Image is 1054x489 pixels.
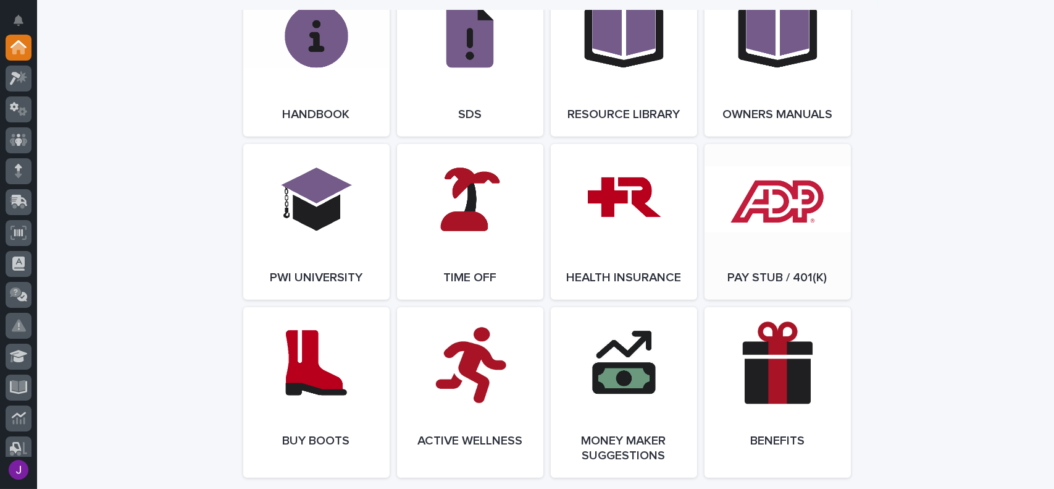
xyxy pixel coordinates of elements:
[705,307,851,478] a: Benefits
[15,15,31,35] div: Notifications
[6,457,31,483] button: users-avatar
[551,307,697,478] a: Money Maker Suggestions
[397,307,543,478] a: Active Wellness
[6,7,31,33] button: Notifications
[243,144,390,300] a: PWI University
[551,144,697,300] a: Health Insurance
[243,307,390,478] a: Buy Boots
[705,144,851,300] a: Pay Stub / 401(k)
[397,144,543,300] a: Time Off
